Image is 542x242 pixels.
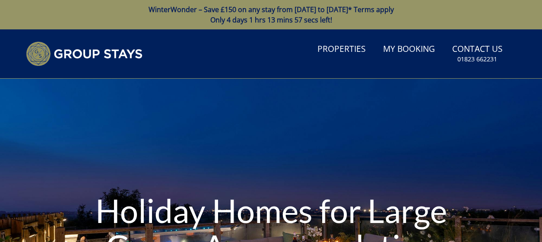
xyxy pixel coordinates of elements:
[314,40,369,59] a: Properties
[380,40,438,59] a: My Booking
[457,55,497,64] small: 01823 662231
[210,15,332,25] span: Only 4 days 1 hrs 13 mins 57 secs left!
[449,40,506,68] a: Contact Us01823 662231
[26,41,143,66] img: Group Stays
